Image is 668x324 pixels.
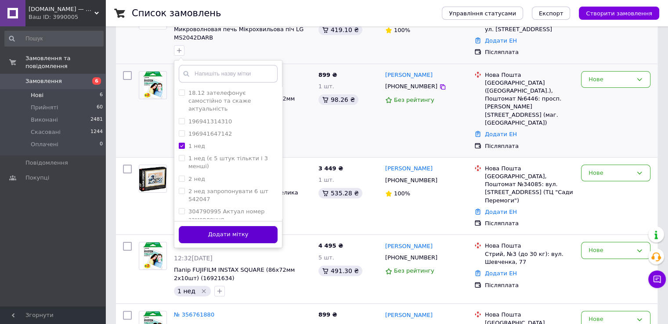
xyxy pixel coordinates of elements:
[485,220,574,227] div: Післяплата
[485,165,574,173] div: Нова Пошта
[179,226,278,243] button: Додати мітку
[177,288,195,295] span: 1 нед
[394,190,410,197] span: 100%
[90,116,103,124] span: 2481
[318,254,334,261] span: 5 шт.
[25,77,62,85] span: Замовлення
[179,65,278,83] input: Напишіть назву мітки
[485,242,574,250] div: Нова Пошта
[485,250,574,266] div: Стрий, №3 (до 30 кг): вул. Шевченка, 77
[97,104,103,112] span: 60
[25,159,68,167] span: Повідомлення
[100,140,103,148] span: 0
[485,209,517,215] a: Додати ЕН
[188,155,268,169] label: 1 нед (є 5 штук тількти і 3 менші)
[485,173,574,205] div: [GEOGRAPHIC_DATA], Поштомат №34085: вул. [STREET_ADDRESS] (ТЦ "Сади Перемоги")
[139,165,166,192] img: Фото товару
[318,176,334,183] span: 1 шт.
[139,71,167,99] a: Фото товару
[139,242,167,270] a: Фото товару
[200,288,207,295] svg: Видалити мітку
[485,71,574,79] div: Нова Пошта
[100,91,103,99] span: 6
[318,266,362,276] div: 491.30 ₴
[394,97,434,103] span: Без рейтингу
[449,10,516,17] span: Управління статусами
[394,27,410,33] span: 100%
[385,242,433,251] a: [PERSON_NAME]
[318,94,358,105] div: 98.26 ₴
[383,252,439,263] div: [PHONE_NUMBER]
[318,72,337,78] span: 899 ₴
[648,270,666,288] button: Чат з покупцем
[90,128,103,136] span: 1244
[485,37,517,44] a: Додати ЕН
[570,10,659,16] a: Створити замовлення
[29,13,105,21] div: Ваш ID: 3990005
[174,311,214,318] a: № 356761880
[485,270,517,277] a: Додати ЕН
[31,116,58,124] span: Виконані
[31,128,61,136] span: Скасовані
[485,281,574,289] div: Післяплата
[188,188,268,202] label: 2 нед запропонувати 6 шт 542047
[174,266,295,281] a: Папір FUJIFILM INSTAX SQUARE (86х72мм 2х10шт) (16921634)
[31,104,58,112] span: Прийняті
[139,165,167,193] a: Фото товару
[174,255,213,262] span: 12:32[DATE]
[485,131,517,137] a: Додати ЕН
[25,54,105,70] span: Замовлення та повідомлення
[485,311,574,319] div: Нова Пошта
[589,169,632,178] div: Нове
[385,71,433,79] a: [PERSON_NAME]
[4,31,104,47] input: Пошук
[385,165,433,173] a: [PERSON_NAME]
[188,176,205,182] label: 2 нед
[318,188,362,198] div: 535.28 ₴
[318,25,362,35] div: 419.10 ₴
[485,142,574,150] div: Післяплата
[318,83,334,90] span: 1 шт.
[318,311,337,318] span: 899 ₴
[485,79,574,127] div: [GEOGRAPHIC_DATA] ([GEOGRAPHIC_DATA].), Поштомат №6446: просп. [PERSON_NAME][STREET_ADDRESS] (маг...
[188,118,232,125] label: 196941314310
[143,72,162,99] img: Фото товару
[539,10,563,17] span: Експорт
[188,130,232,137] label: 196941647142
[579,7,659,20] button: Створити замовлення
[394,267,434,274] span: Без рейтингу
[532,7,571,20] button: Експорт
[92,77,101,85] span: 6
[586,10,652,17] span: Створити замовлення
[188,90,251,112] label: 18.12 зателефонує самостійно та скаже актуальність
[174,26,303,41] a: Микроволновая печь Мікрохвильова піч LG MS2042DARB
[383,175,439,186] div: [PHONE_NUMBER]
[132,8,221,18] h1: Список замовлень
[188,208,265,223] label: 304790995 Актуал номер замовлення
[383,81,439,92] div: [PHONE_NUMBER]
[188,143,205,149] label: 1 нед
[318,165,343,172] span: 3 449 ₴
[31,91,43,99] span: Нові
[589,246,632,255] div: Нове
[31,140,58,148] span: Оплачені
[143,242,162,270] img: Фото товару
[589,75,632,84] div: Нове
[485,48,574,56] div: Післяплата
[385,311,433,320] a: [PERSON_NAME]
[25,174,49,182] span: Покупці
[442,7,523,20] button: Управління статусами
[29,5,94,13] span: Repka.UA — надійний інтернет-магазин
[318,242,343,249] span: 4 495 ₴
[589,315,632,324] div: Нове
